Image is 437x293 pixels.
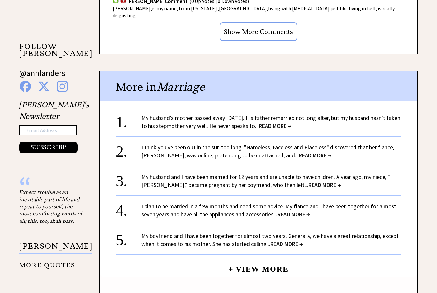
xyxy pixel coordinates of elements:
input: Email Address [19,125,77,136]
span: READ MORE → [259,122,291,130]
div: 1. [116,114,141,126]
p: FOLLOW [PERSON_NAME] [19,43,92,61]
div: [PERSON_NAME]'s Newsletter [19,99,89,154]
span: READ MORE → [308,181,341,188]
input: Show More Comments [220,22,297,41]
a: + View More [228,259,289,273]
span: READ MORE → [270,240,303,247]
div: More in [100,71,417,101]
img: x%20blue.png [38,81,50,92]
div: Expect trouble as an inevitable part of life and repeat to yourself, the most comforting words of... [19,188,83,224]
a: My boyfriend and I have been together for almost two years. Generally, we have a great relationsh... [141,232,399,247]
p: - [PERSON_NAME] [19,235,92,254]
div: 2. [116,143,141,155]
span: READ MORE → [277,211,310,218]
img: instagram%20blue.png [57,81,68,92]
a: My husband and I have been married for 12 years and are unable to have children. A year ago, my n... [141,173,390,188]
span: [PERSON_NAME],is my name, from [US_STATE] ,[GEOGRAPHIC_DATA],living with [MEDICAL_DATA] just like... [113,5,395,19]
span: Marriage [157,80,205,94]
div: 5. [116,232,141,244]
span: READ MORE → [299,152,331,159]
div: “ [19,182,83,188]
a: MORE QUOTES [19,256,75,269]
img: facebook%20blue.png [20,81,31,92]
div: 4. [116,202,141,214]
div: 3. [116,173,141,185]
a: My husband's mother passed away [DATE]. His father remarried not long after, but my husband hasn'... [141,114,400,130]
button: SUBSCRIBE [19,142,78,153]
a: @annlanders [19,68,65,85]
a: I think you've been out in the sun too long. "Nameless, Faceless and Placeless" discovered that h... [141,144,394,159]
a: I plan to be married in a few months and need some advice. My fiance and I have been together for... [141,203,396,218]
